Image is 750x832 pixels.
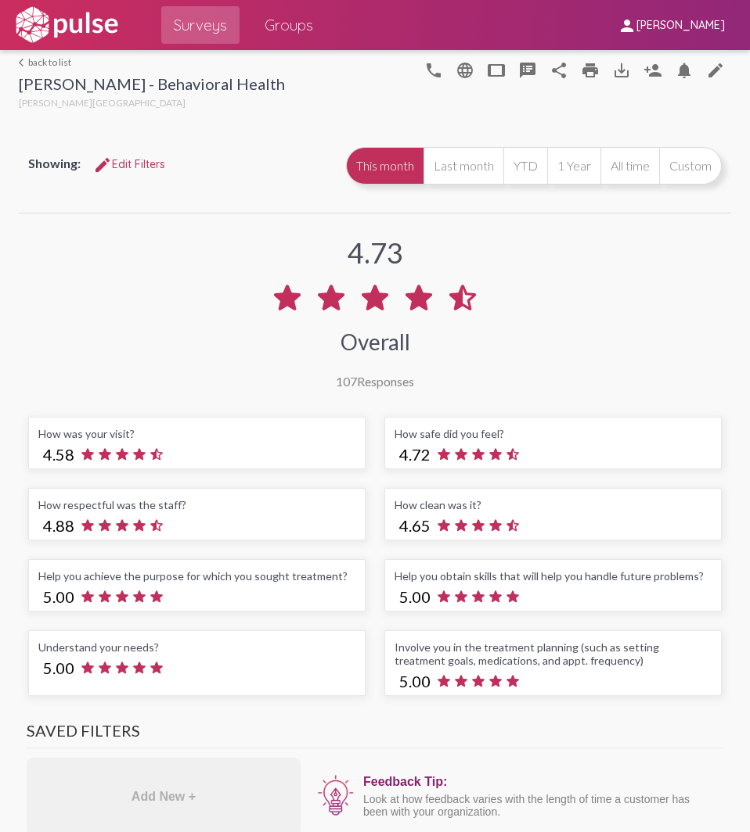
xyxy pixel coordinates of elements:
[363,775,716,789] div: Feedback Tip:
[399,672,431,690] span: 5.00
[644,61,662,80] mat-icon: Person
[19,97,186,109] span: [PERSON_NAME][GEOGRAPHIC_DATA]
[38,427,355,440] div: How was your visit?
[363,793,716,818] div: Look at how feedback varies with the length of time a customer has been with your organization.
[348,235,403,270] div: 4.73
[424,147,503,185] button: Last month
[418,54,449,85] button: language
[43,587,74,606] span: 5.00
[600,147,659,185] button: All time
[636,19,725,33] span: [PERSON_NAME]
[13,5,121,45] img: white-logo.svg
[395,498,712,511] div: How clean was it?
[19,74,285,97] div: [PERSON_NAME] - Behavioral Health
[581,61,600,80] mat-icon: print
[399,516,431,535] span: 4.65
[547,147,600,185] button: 1 Year
[612,61,631,80] mat-icon: Download
[659,147,722,185] button: Custom
[43,516,74,535] span: 4.88
[575,54,606,85] a: print
[43,445,74,464] span: 4.58
[395,427,712,440] div: How safe did you feel?
[346,147,424,185] button: This month
[605,10,737,39] button: [PERSON_NAME]
[675,61,694,80] mat-icon: Bell
[81,150,178,178] button: Edit FiltersEdit Filters
[252,6,326,44] a: Groups
[399,445,431,464] span: 4.72
[637,54,669,85] button: Person
[19,56,285,68] a: back to list
[38,640,355,654] div: Understand your needs?
[93,156,112,174] mat-icon: Edit Filters
[336,374,357,389] span: 107
[93,157,165,171] span: Edit Filters
[316,773,355,817] img: icon12.png
[19,58,28,67] mat-icon: arrow_back_ios
[503,147,547,185] button: YTD
[456,61,474,80] mat-icon: language
[174,11,227,39] span: Surveys
[518,61,537,80] mat-icon: speaker_notes
[43,658,74,677] span: 5.00
[449,54,481,85] button: language
[395,569,712,583] div: Help you obtain skills that will help you handle future problems?
[38,569,355,583] div: Help you achieve the purpose for which you sought treatment?
[395,640,712,667] div: Involve you in the treatment planning (such as setting treatment goals, medications, and appt. fr...
[265,11,313,39] span: Groups
[481,54,512,85] button: tablet
[161,6,240,44] a: Surveys
[700,54,731,85] a: edit
[706,61,725,80] mat-icon: edit
[399,587,431,606] span: 5.00
[424,61,443,80] mat-icon: language
[336,374,414,389] div: Responses
[543,54,575,85] button: Share
[512,54,543,85] button: speaker_notes
[618,16,636,35] mat-icon: person
[38,498,355,511] div: How respectful was the staff?
[341,328,410,355] div: Overall
[550,61,568,80] mat-icon: Share
[669,54,700,85] button: Bell
[606,54,637,85] button: Download
[28,156,81,170] span: Showing:
[487,61,506,80] mat-icon: tablet
[27,721,723,748] h3: Saved Filters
